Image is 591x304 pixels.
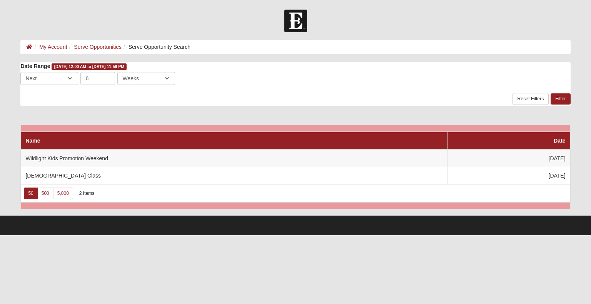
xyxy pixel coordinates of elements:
a: 500 [37,188,53,199]
a: Serve Opportunities [74,44,122,50]
a: 5,000 [53,188,73,199]
li: Serve Opportunity Search [122,43,190,51]
td: [DATE] [447,167,570,184]
img: Church of Eleven22 Logo [284,10,307,32]
label: Date Range [20,62,50,70]
a: 50 [24,188,37,199]
a: Date [554,138,565,144]
a: My Account [39,44,67,50]
a: Filter [551,93,570,105]
a: Name [25,138,40,144]
td: Wildlight Kids Promotion Weekend [21,150,447,167]
a: Reset Filters [513,93,549,105]
td: [DATE] [447,150,570,167]
div: 2 Items [79,190,94,197]
td: [DEMOGRAPHIC_DATA] Class [21,167,447,184]
div: [DATE] 12:00 AM to [DATE] 11:59 PM [52,63,127,70]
